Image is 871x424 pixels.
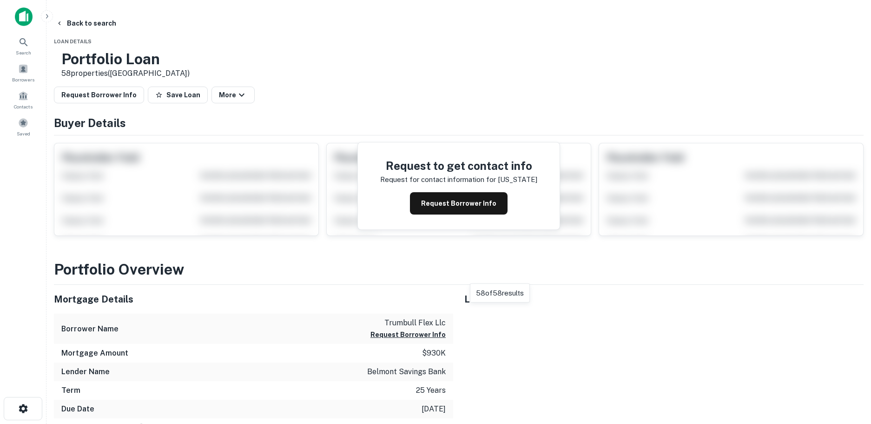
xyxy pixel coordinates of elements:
span: Contacts [14,103,33,110]
span: Saved [17,130,30,137]
p: [US_STATE] [498,174,537,185]
button: Save Loan [148,87,208,103]
p: [DATE] [422,404,446,415]
p: trumbull flex llc [370,317,446,329]
h3: Portfolio Loan [61,50,190,68]
p: 58 properties ([GEOGRAPHIC_DATA]) [61,68,190,79]
h6: Due Date [61,404,94,415]
h6: Lender Name [61,366,110,377]
h6: Borrower Name [61,323,119,335]
a: Search [3,33,44,58]
p: 58 of 58 results [476,288,524,299]
h3: Portfolio Overview [54,258,864,281]
h5: Mortgage Details [54,292,453,306]
button: Request Borrower Info [370,329,446,340]
h4: Request to get contact info [380,157,537,174]
p: $930k [422,348,446,359]
p: Request for contact information for [380,174,496,185]
span: Borrowers [12,76,34,83]
button: Request Borrower Info [54,87,144,103]
a: Contacts [3,87,44,112]
button: More [211,87,255,103]
h4: Buyer Details [54,114,864,131]
p: belmont savings bank [367,366,446,377]
button: Request Borrower Info [410,192,508,215]
a: Borrowers [3,60,44,85]
h6: Mortgage Amount [61,348,128,359]
iframe: Chat Widget [825,320,871,364]
button: Back to search [52,15,120,32]
a: Saved [3,114,44,139]
img: capitalize-icon.png [15,7,33,26]
span: Loan Details [54,39,92,44]
p: 25 years [416,385,446,396]
h5: Locations [464,292,864,306]
span: Search [16,49,31,56]
h6: Term [61,385,80,396]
